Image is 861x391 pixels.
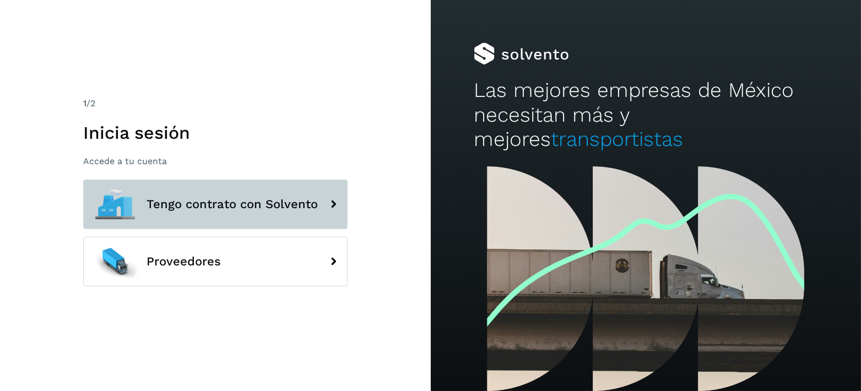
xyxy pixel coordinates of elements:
span: 1 [83,98,86,108]
span: Proveedores [147,255,221,268]
h2: Las mejores empresas de México necesitan más y mejores [474,78,818,151]
button: Proveedores [83,237,348,286]
h1: Inicia sesión [83,122,348,143]
div: /2 [83,97,348,110]
span: Tengo contrato con Solvento [147,198,318,211]
p: Accede a tu cuenta [83,156,348,166]
span: transportistas [551,127,683,151]
button: Tengo contrato con Solvento [83,180,348,229]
